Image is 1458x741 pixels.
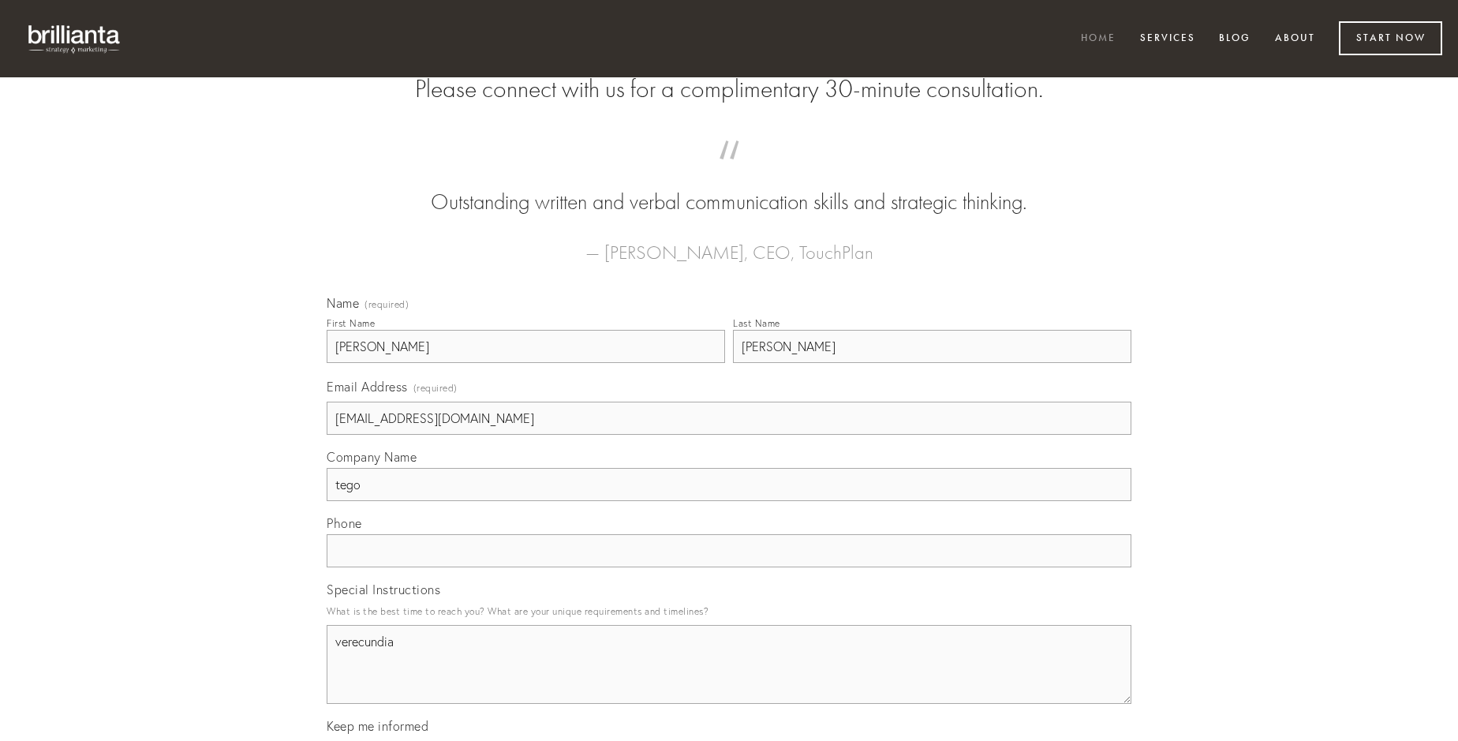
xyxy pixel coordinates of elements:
[327,718,428,734] span: Keep me informed
[733,317,780,329] div: Last Name
[327,449,417,465] span: Company Name
[327,582,440,597] span: Special Instructions
[352,156,1106,187] span: “
[364,300,409,309] span: (required)
[16,16,134,62] img: brillianta - research, strategy, marketing
[1265,26,1325,52] a: About
[327,379,408,395] span: Email Address
[1071,26,1126,52] a: Home
[413,377,458,399] span: (required)
[327,317,375,329] div: First Name
[327,295,359,311] span: Name
[327,515,362,531] span: Phone
[352,218,1106,268] figcaption: — [PERSON_NAME], CEO, TouchPlan
[327,625,1131,704] textarea: verecundia
[352,156,1106,218] blockquote: Outstanding written and verbal communication skills and strategic thinking.
[1339,21,1442,55] a: Start Now
[1209,26,1261,52] a: Blog
[327,601,1131,622] p: What is the best time to reach you? What are your unique requirements and timelines?
[1130,26,1206,52] a: Services
[327,74,1131,104] h2: Please connect with us for a complimentary 30-minute consultation.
